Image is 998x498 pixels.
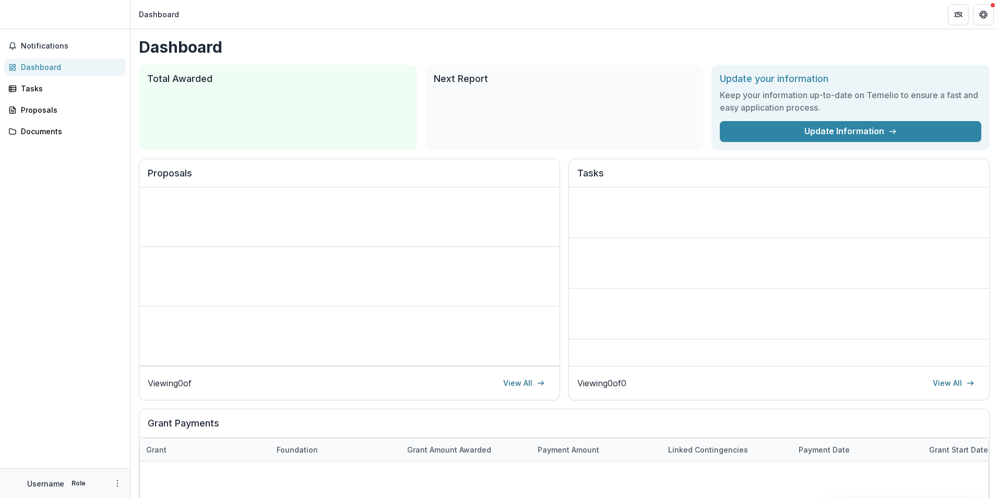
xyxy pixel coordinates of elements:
[4,58,126,76] a: Dashboard
[21,104,117,115] div: Proposals
[111,477,124,490] button: More
[4,123,126,140] a: Documents
[948,4,969,25] button: Partners
[577,168,981,187] h2: Tasks
[27,478,64,489] p: Username
[148,418,981,437] h2: Grant Payments
[139,9,179,20] div: Dashboard
[720,73,981,85] h2: Update your information
[4,80,126,97] a: Tasks
[21,83,117,94] div: Tasks
[21,126,117,137] div: Documents
[147,73,409,85] h2: Total Awarded
[4,101,126,118] a: Proposals
[139,38,990,56] h1: Dashboard
[926,375,981,392] a: View All
[720,121,981,142] a: Update Information
[973,4,994,25] button: Get Help
[135,7,183,22] nav: breadcrumb
[148,377,192,389] p: Viewing 0 of
[434,73,695,85] h2: Next Report
[148,168,551,187] h2: Proposals
[497,375,551,392] a: View All
[577,377,626,389] p: Viewing 0 of 0
[68,479,89,488] p: Role
[720,89,981,114] h3: Keep your information up-to-date on Temelio to ensure a fast and easy application process.
[4,38,126,54] button: Notifications
[21,62,117,73] div: Dashboard
[21,42,122,51] span: Notifications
